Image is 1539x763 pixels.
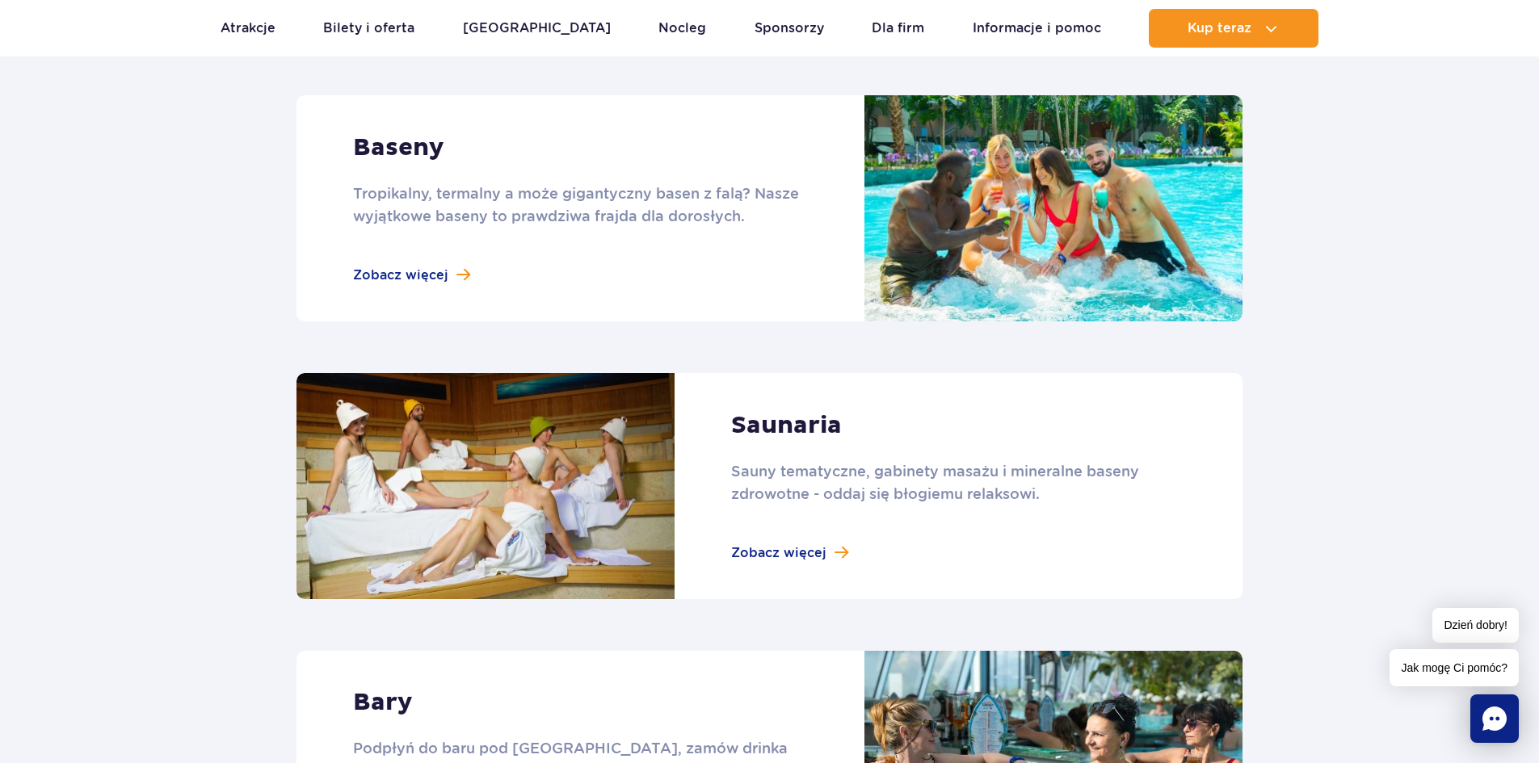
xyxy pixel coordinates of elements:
a: Dla firm [872,9,924,48]
a: Nocleg [658,9,706,48]
button: Kup teraz [1149,9,1318,48]
a: Atrakcje [221,9,275,48]
a: Sponsorzy [755,9,824,48]
a: Bilety i oferta [323,9,414,48]
span: Dzień dobry! [1432,608,1519,643]
a: Informacje i pomoc [973,9,1101,48]
span: Kup teraz [1188,21,1251,36]
div: Chat [1470,694,1519,743]
a: [GEOGRAPHIC_DATA] [463,9,611,48]
span: Jak mogę Ci pomóc? [1390,649,1519,686]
